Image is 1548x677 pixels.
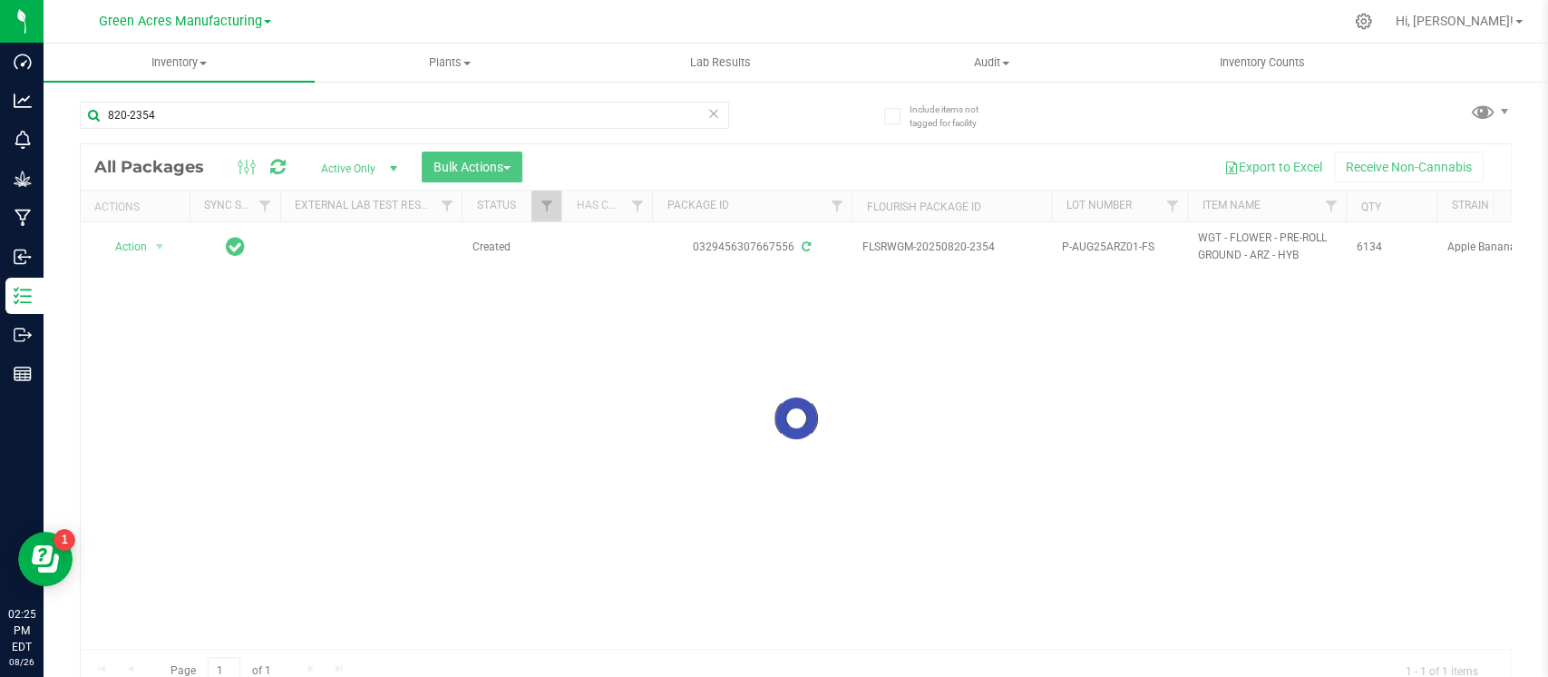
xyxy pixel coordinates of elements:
inline-svg: Grow [14,170,32,188]
p: 08/26 [8,655,35,669]
a: Inventory Counts [1126,44,1397,82]
a: Inventory [44,44,315,82]
span: Audit [857,54,1126,71]
a: Audit [856,44,1127,82]
inline-svg: Inbound [14,248,32,266]
span: Hi, [PERSON_NAME]! [1396,14,1514,28]
span: Green Acres Manufacturing [99,14,262,29]
inline-svg: Analytics [14,92,32,110]
p: 02:25 PM EDT [8,606,35,655]
iframe: Resource center unread badge [54,529,75,551]
inline-svg: Dashboard [14,53,32,71]
a: Lab Results [585,44,856,82]
inline-svg: Outbound [14,326,32,344]
span: Inventory [44,54,315,71]
span: Plants [316,54,585,71]
inline-svg: Inventory [14,287,32,305]
span: Clear [707,102,720,125]
span: Inventory Counts [1195,54,1329,71]
inline-svg: Manufacturing [14,209,32,227]
div: Manage settings [1352,13,1375,30]
input: Search Package ID, Item Name, SKU, Lot or Part Number... [80,102,729,129]
span: Lab Results [666,54,775,71]
inline-svg: Monitoring [14,131,32,149]
span: Include items not tagged for facility [909,103,999,130]
inline-svg: Reports [14,365,32,383]
a: Plants [315,44,586,82]
iframe: Resource center [18,532,73,586]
